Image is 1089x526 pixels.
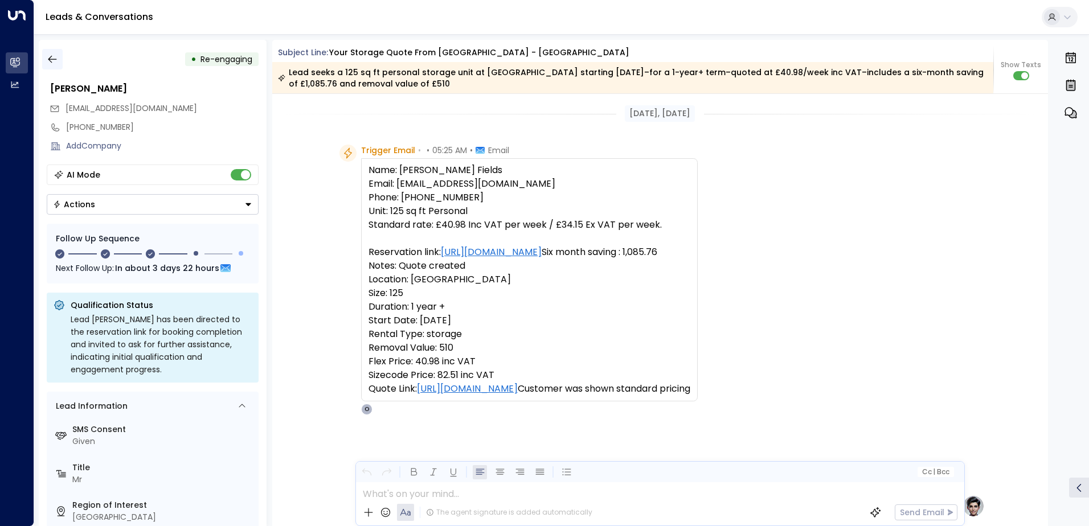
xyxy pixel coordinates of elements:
[432,145,467,156] span: 05:25 AM
[66,121,259,133] div: [PHONE_NUMBER]
[488,145,509,156] span: Email
[72,462,254,474] label: Title
[470,145,473,156] span: •
[427,145,429,156] span: •
[922,468,949,476] span: Cc Bcc
[361,145,415,156] span: Trigger Email
[52,400,128,412] div: Lead Information
[369,163,690,396] pre: Name: [PERSON_NAME] Fields Email: [EMAIL_ADDRESS][DOMAIN_NAME] Phone: [PHONE_NUMBER] Unit: 125 sq...
[278,47,328,58] span: Subject Line:
[72,511,254,523] div: [GEOGRAPHIC_DATA]
[418,145,421,156] span: •
[200,54,252,65] span: Meeting Follow Up
[329,47,629,59] div: Your storage quote from [GEOGRAPHIC_DATA] - [GEOGRAPHIC_DATA]
[359,465,374,479] button: Undo
[361,404,372,415] div: O
[379,465,394,479] button: Redo
[72,435,254,447] div: Given
[417,382,518,396] a: [URL][DOMAIN_NAME]
[47,194,259,215] button: Actions
[72,424,254,435] label: SMS Consent
[441,245,542,259] a: [URL][DOMAIN_NAME]
[72,474,254,486] div: Mr
[115,262,219,274] span: In about 3 days 22 hours
[426,507,592,517] div: The agent signature is added automatically
[71,313,252,376] div: Lead [PERSON_NAME] has been directed to the reservation link for booking completion and invited t...
[71,299,252,311] p: Qualification Status
[67,169,100,180] div: AI Mode
[933,468,935,476] span: |
[56,233,249,245] div: Follow Up Sequence
[191,49,196,69] div: •
[65,102,197,114] span: alignthestar1@gmail.com
[50,82,259,96] div: [PERSON_NAME]
[56,262,249,274] div: Next Follow Up:
[72,499,254,511] label: Region of Interest
[47,194,259,215] div: Button group with a nested menu
[53,199,95,209] div: Actions
[65,102,197,114] span: [EMAIL_ADDRESS][DOMAIN_NAME]
[278,67,987,89] div: Lead seeks a 125 sq ft personal storage unit at [GEOGRAPHIC_DATA] starting [DATE]–for a 1-year+ t...
[1001,60,1041,70] span: Show Texts
[917,467,953,478] button: Cc|Bcc
[66,140,259,152] div: AddCompany
[962,495,985,517] img: profile-logo.png
[625,105,695,122] div: [DATE], [DATE]
[46,10,153,23] a: Leads & Conversations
